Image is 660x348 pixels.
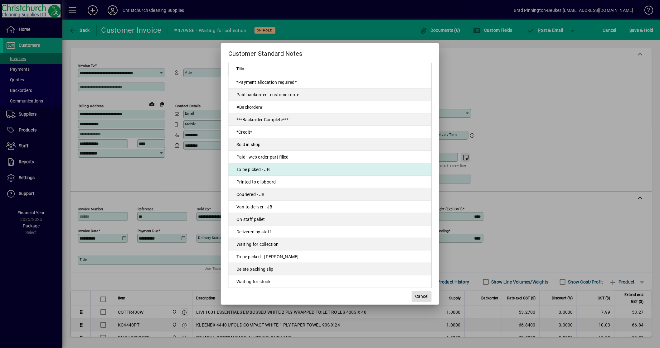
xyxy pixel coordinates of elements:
[229,263,431,275] td: Delete packing slip
[221,43,439,61] h2: Customer Standard Notes
[229,213,431,226] td: On staff pallet
[229,76,431,88] td: *Payment allocation required*
[229,163,431,176] td: To be picked - JB
[229,238,431,250] td: Waiting for collection
[236,65,244,72] span: Title
[229,151,431,163] td: Paid - web order part filled
[229,176,431,188] td: Printed to clipboard
[229,201,431,213] td: Van to deliver - JB
[229,250,431,263] td: To be picked - [PERSON_NAME]
[229,138,431,151] td: Sold in shop
[229,101,431,113] td: #Backorder#
[229,226,431,238] td: Delivered by staff
[412,291,432,302] button: Cancel
[415,293,428,300] span: Cancel
[229,188,431,201] td: Couriered - JB
[229,88,431,101] td: Paid backorder - customer note
[229,275,431,288] td: Waiting for stock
